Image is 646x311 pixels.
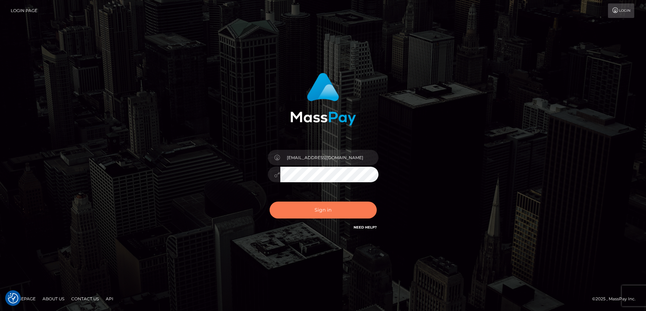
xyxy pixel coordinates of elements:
a: API [103,293,116,304]
a: About Us [40,293,67,304]
a: Homepage [8,293,38,304]
img: MassPay Login [290,73,356,126]
input: Username... [280,150,378,165]
button: Sign in [270,202,377,218]
a: Contact Us [68,293,102,304]
a: Login Page [11,3,37,18]
a: Need Help? [354,225,377,230]
button: Consent Preferences [8,293,18,303]
img: Revisit consent button [8,293,18,303]
div: © 2025 , MassPay Inc. [592,295,641,303]
a: Login [608,3,634,18]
